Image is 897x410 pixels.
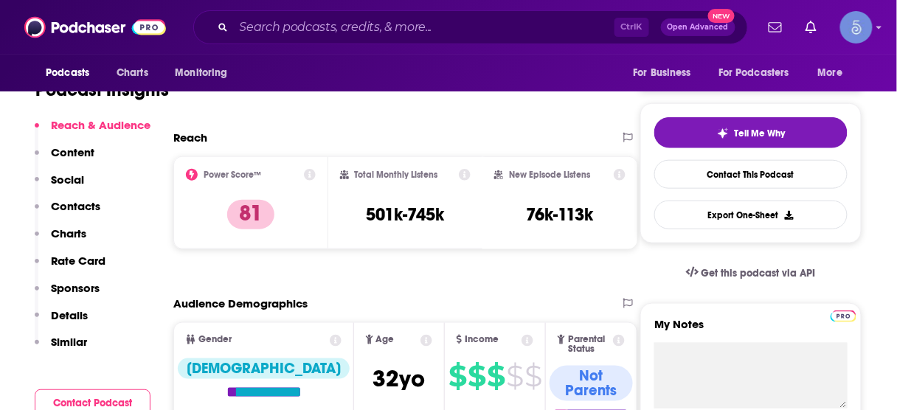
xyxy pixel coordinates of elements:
[735,128,786,139] span: Tell Me Why
[840,11,873,44] span: Logged in as Spiral5-G1
[468,364,485,388] span: $
[35,59,108,87] button: open menu
[840,11,873,44] img: User Profile
[550,366,632,401] div: Not Parents
[35,308,88,336] button: Details
[702,267,816,279] span: Get this podcast via API
[568,335,610,354] span: Parental Status
[831,310,856,322] img: Podchaser Pro
[227,200,274,229] p: 81
[51,226,86,240] p: Charts
[173,131,207,145] h2: Reach
[717,128,729,139] img: tell me why sparkle
[164,59,246,87] button: open menu
[51,118,150,132] p: Reach & Audience
[524,364,541,388] span: $
[487,364,505,388] span: $
[526,204,593,226] h3: 76k-113k
[840,11,873,44] button: Show profile menu
[465,335,499,344] span: Income
[808,59,862,87] button: open menu
[35,118,150,145] button: Reach & Audience
[709,59,811,87] button: open menu
[661,18,735,36] button: Open AdvancedNew
[198,335,232,344] span: Gender
[654,160,848,189] a: Contact This Podcast
[355,170,438,180] h2: Total Monthly Listens
[35,199,100,226] button: Contacts
[718,63,789,83] span: For Podcasters
[35,226,86,254] button: Charts
[818,63,843,83] span: More
[175,63,227,83] span: Monitoring
[763,15,788,40] a: Show notifications dropdown
[633,63,691,83] span: For Business
[376,335,395,344] span: Age
[51,308,88,322] p: Details
[800,15,822,40] a: Show notifications dropdown
[51,254,105,268] p: Rate Card
[35,145,94,173] button: Content
[448,364,466,388] span: $
[506,364,523,388] span: $
[51,145,94,159] p: Content
[668,24,729,31] span: Open Advanced
[35,254,105,281] button: Rate Card
[366,204,444,226] h3: 501k-745k
[708,9,735,23] span: New
[509,170,590,180] h2: New Episode Listens
[193,10,748,44] div: Search podcasts, credits, & more...
[51,199,100,213] p: Contacts
[831,308,856,322] a: Pro website
[623,59,710,87] button: open menu
[373,364,426,393] span: 32 yo
[173,296,308,310] h2: Audience Demographics
[234,15,614,39] input: Search podcasts, credits, & more...
[46,63,89,83] span: Podcasts
[24,13,166,41] img: Podchaser - Follow, Share and Rate Podcasts
[178,358,350,379] div: [DEMOGRAPHIC_DATA]
[35,173,84,200] button: Social
[51,281,100,295] p: Sponsors
[614,18,649,37] span: Ctrl K
[654,201,848,229] button: Export One-Sheet
[654,117,848,148] button: tell me why sparkleTell Me Why
[51,335,87,349] p: Similar
[654,317,848,343] label: My Notes
[674,255,828,291] a: Get this podcast via API
[35,281,100,308] button: Sponsors
[107,59,157,87] a: Charts
[51,173,84,187] p: Social
[117,63,148,83] span: Charts
[35,335,87,362] button: Similar
[204,170,261,180] h2: Power Score™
